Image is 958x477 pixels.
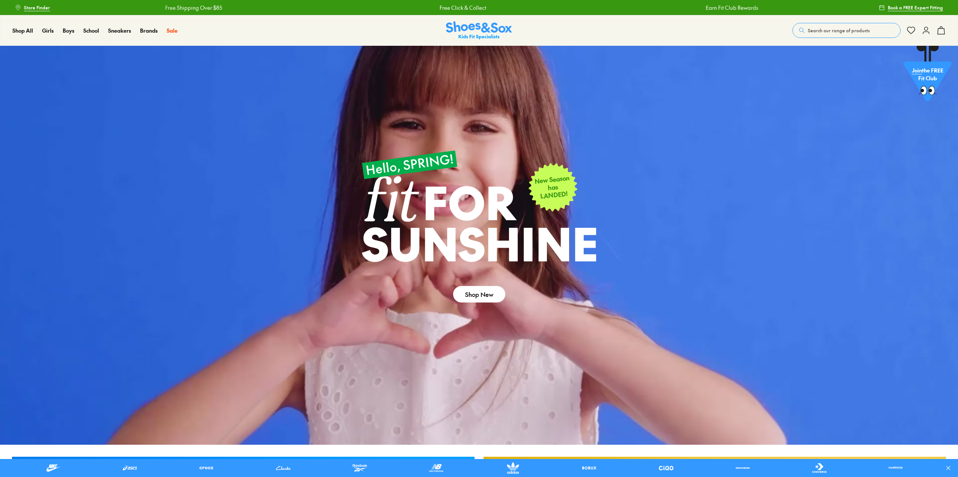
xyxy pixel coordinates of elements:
[148,4,205,12] a: Free Shipping Over $85
[446,21,512,40] img: SNS_Logo_Responsive.svg
[15,1,50,14] a: Store Finder
[63,27,74,35] a: Boys
[42,27,54,34] span: Girls
[83,27,99,34] span: School
[83,27,99,35] a: School
[108,27,131,35] a: Sneakers
[912,67,922,75] span: Join
[423,4,469,12] a: Free Click & Collect
[453,286,505,302] a: Shop New
[167,27,178,34] span: Sale
[879,1,943,14] a: Book a FREE Expert Fitting
[140,27,158,34] span: Brands
[42,27,54,35] a: Girls
[12,27,33,34] span: Shop All
[63,27,74,34] span: Boys
[888,4,943,11] span: Book a FREE Expert Fitting
[167,27,178,35] a: Sale
[904,45,952,105] a: Jointhe FREE Fit Club
[904,61,952,89] p: the FREE Fit Club
[12,27,33,35] a: Shop All
[446,21,512,40] a: Shoes & Sox
[140,27,158,35] a: Brands
[792,23,901,38] button: Search our range of products
[808,27,870,34] span: Search our range of products
[108,27,131,34] span: Sneakers
[24,4,50,11] span: Store Finder
[689,4,741,12] a: Earn Fit Club Rewards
